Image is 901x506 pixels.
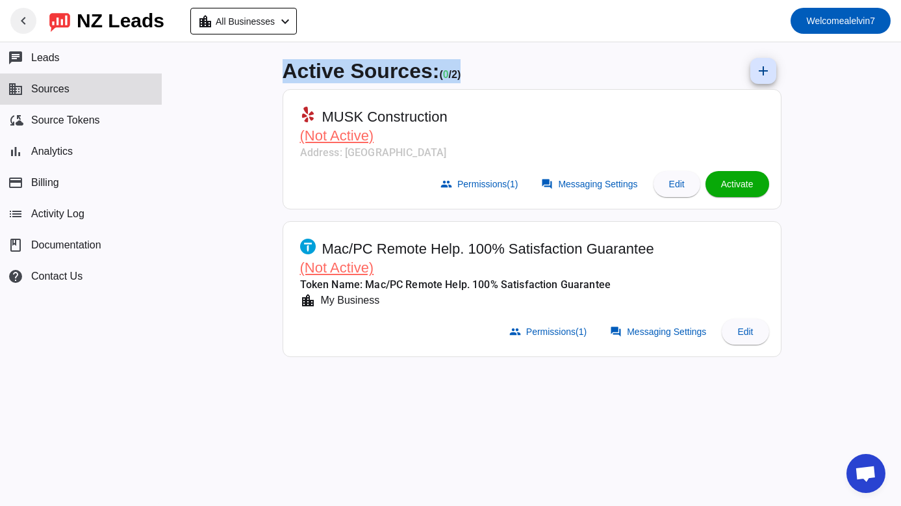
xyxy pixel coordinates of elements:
[737,326,753,337] span: Edit
[501,319,597,345] button: Permissions(1)
[846,454,885,493] div: Open chat
[31,114,100,126] span: Source Tokens
[722,319,768,345] button: Edit
[8,206,23,222] mat-icon: list
[449,69,451,80] span: /
[77,12,164,30] div: NZ Leads
[526,326,587,337] span: Permissions
[300,293,316,308] mat-icon: location_city
[451,69,461,80] span: Total
[31,83,70,95] span: Sources
[791,8,891,34] button: Welcomealelvin7
[31,208,84,220] span: Activity Log
[8,113,23,128] mat-icon: cloud_sync
[31,271,82,282] span: Contact Us
[669,179,685,189] span: Edit
[16,13,31,29] mat-icon: chevron_left
[558,179,637,189] span: Messaging Settings
[8,144,23,159] mat-icon: bar_chart
[300,145,448,161] mat-card-subtitle: Address: [GEOGRAPHIC_DATA]
[457,179,518,189] span: Permissions
[8,237,23,253] span: book
[721,179,754,189] span: Activate
[509,326,521,338] mat-icon: group
[8,81,23,97] mat-icon: business
[300,260,374,276] span: (Not Active)
[300,127,374,144] span: (Not Active)
[322,240,654,258] span: Mac/PC Remote Help. 100% Satisfaction Guarantee
[8,175,23,191] mat-icon: payment
[316,293,380,308] div: My Business
[31,177,59,189] span: Billing
[31,239,101,251] span: Documentation
[439,69,442,80] span: (
[300,277,654,293] mat-card-subtitle: Token Name: Mac/PC Remote Help. 100% Satisfaction Guarantee
[705,171,769,197] button: Activate
[8,269,23,284] mat-icon: help
[197,14,213,29] mat-icon: location_city
[216,12,275,31] span: All Businesses
[190,8,297,34] button: All Businesses
[283,59,440,83] span: Active Sources:
[443,69,449,80] span: Working
[576,326,587,337] span: (1)
[8,50,23,66] mat-icon: chat
[806,16,844,26] span: Welcome
[507,179,518,189] span: (1)
[440,178,452,190] mat-icon: group
[755,63,771,79] mat-icon: add
[610,326,622,338] mat-icon: forum
[806,12,875,30] span: alelvin7
[533,171,648,197] button: Messaging Settings
[602,319,717,345] button: Messaging Settings
[627,326,706,337] span: Messaging Settings
[31,52,60,64] span: Leads
[654,171,700,197] button: Edit
[433,171,528,197] button: Permissions(1)
[277,14,293,29] mat-icon: chevron_left
[322,108,448,126] span: MUSK Construction
[541,178,553,190] mat-icon: forum
[49,10,70,32] img: logo
[31,146,73,157] span: Analytics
